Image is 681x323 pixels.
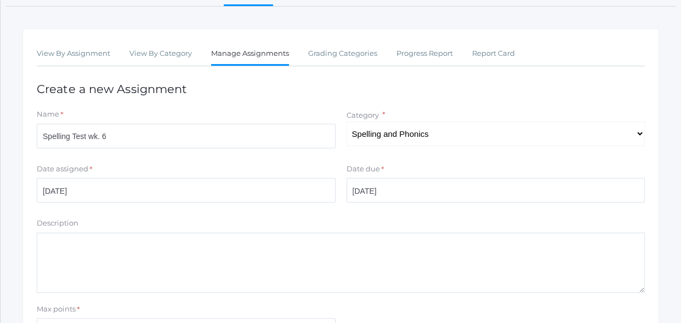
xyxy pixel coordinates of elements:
[396,43,453,65] a: Progress Report
[347,111,379,119] label: Category
[37,83,645,95] h1: Create a new Assignment
[37,43,110,65] a: View By Assignment
[37,164,88,175] label: Date assigned
[472,43,515,65] a: Report Card
[129,43,192,65] a: View By Category
[308,43,377,65] a: Grading Categories
[37,218,78,229] label: Description
[211,43,289,66] a: Manage Assignments
[347,164,380,175] label: Date due
[37,109,59,120] label: Name
[37,304,76,315] label: Max points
